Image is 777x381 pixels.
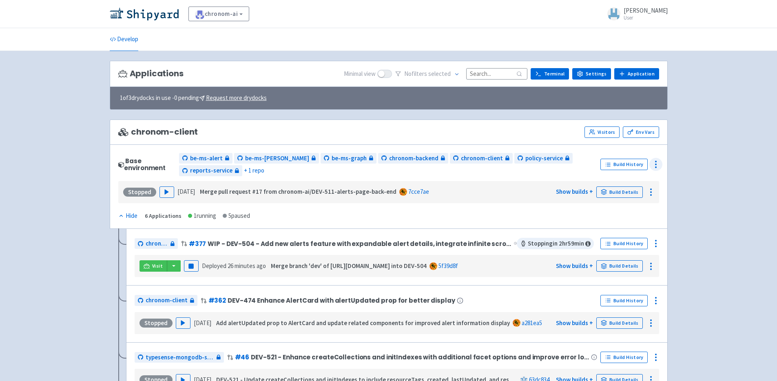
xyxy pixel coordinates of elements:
div: Stopped [123,188,156,197]
div: 5 paused [223,211,250,221]
a: Settings [572,68,611,80]
a: Build History [600,295,648,306]
a: Build History [600,159,648,170]
a: Terminal [531,68,569,80]
span: DEV-474 Enhance AlertCard with alertUpdated prop for better display [228,297,455,304]
a: be-ms-graph [321,153,376,164]
span: chronom-client [146,239,168,248]
span: selected [428,70,451,78]
span: be-ms-alert [190,154,223,163]
a: [PERSON_NAME] User [602,7,668,20]
a: chronom-client [450,153,513,164]
a: Build Details [596,186,643,198]
u: Request more drydocks [206,94,267,102]
span: Visit [152,263,163,269]
span: No filter s [404,69,451,79]
a: #46 [235,353,250,361]
span: chronom-client [118,127,198,137]
span: be-ms-[PERSON_NAME] [245,154,309,163]
div: 6 Applications [145,211,182,221]
a: chronom-client [135,295,197,306]
time: 26 minutes ago [228,262,266,270]
strong: Merge pull request #17 from chronom-ai/DEV-511-alerts-page-back-end [200,188,396,195]
span: reports-service [190,166,232,175]
a: 7cce7ae [408,188,429,195]
a: Build Details [596,317,643,329]
strong: Add alertUpdated prop to AlertCard and update related components for improved alert information d... [216,319,510,327]
span: Deployed [202,262,266,270]
div: Base environment [118,157,176,172]
span: + 1 repo [244,166,264,175]
a: policy-service [514,153,573,164]
a: chronom-ai [188,7,250,21]
span: typesense-mongodb-sync [146,353,214,362]
span: policy-service [525,154,563,163]
a: Build Details [596,260,643,272]
a: reports-service [179,165,242,176]
a: Env Vars [623,126,659,138]
span: Minimal view [344,69,376,79]
a: chronom-client [135,238,178,249]
div: Stopped [139,319,173,328]
div: Hide [118,211,137,221]
img: Shipyard logo [110,7,179,20]
a: Show builds + [556,188,593,195]
span: WIP - DEV-504 - Add new alerts feature with expandable alert details, integrate infinite scroll, ... [208,240,512,247]
small: User [624,15,668,20]
span: Stopping in 2 hr 59 min [517,238,594,249]
a: Visitors [584,126,620,138]
a: Show builds + [556,319,593,327]
a: Show builds + [556,262,593,270]
span: chronom-client [146,296,188,305]
a: Application [614,68,659,80]
h3: Applications [118,69,184,78]
a: be-ms-[PERSON_NAME] [234,153,319,164]
a: be-ms-alert [179,153,232,164]
span: 1 of 3 drydocks in use - 0 pending [120,93,267,103]
span: [PERSON_NAME] [624,7,668,14]
button: Play [176,317,190,329]
a: typesense-mongodb-sync [135,352,224,363]
a: a281ea5 [522,319,542,327]
button: Play [159,186,174,198]
time: [DATE] [194,319,211,327]
a: Visit [139,260,167,272]
a: Develop [110,28,138,51]
a: 5f39d8f [438,262,458,270]
input: Search... [466,68,527,79]
span: DEV-521 - Enhance createCollections and initIndexes with additional facet options and improve err... [251,354,589,361]
span: chronom-backend [389,154,438,163]
span: be-ms-graph [332,154,367,163]
a: #362 [208,296,226,305]
button: Pause [184,260,199,272]
a: #377 [189,239,206,248]
a: chronom-backend [378,153,448,164]
strong: Merge branch 'dev' of [URL][DOMAIN_NAME] into DEV-504 [271,262,427,270]
time: [DATE] [177,188,195,195]
a: Build History [600,352,648,363]
button: Hide [118,211,138,221]
div: 1 running [188,211,216,221]
a: Build History [600,238,648,249]
span: chronom-client [461,154,503,163]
